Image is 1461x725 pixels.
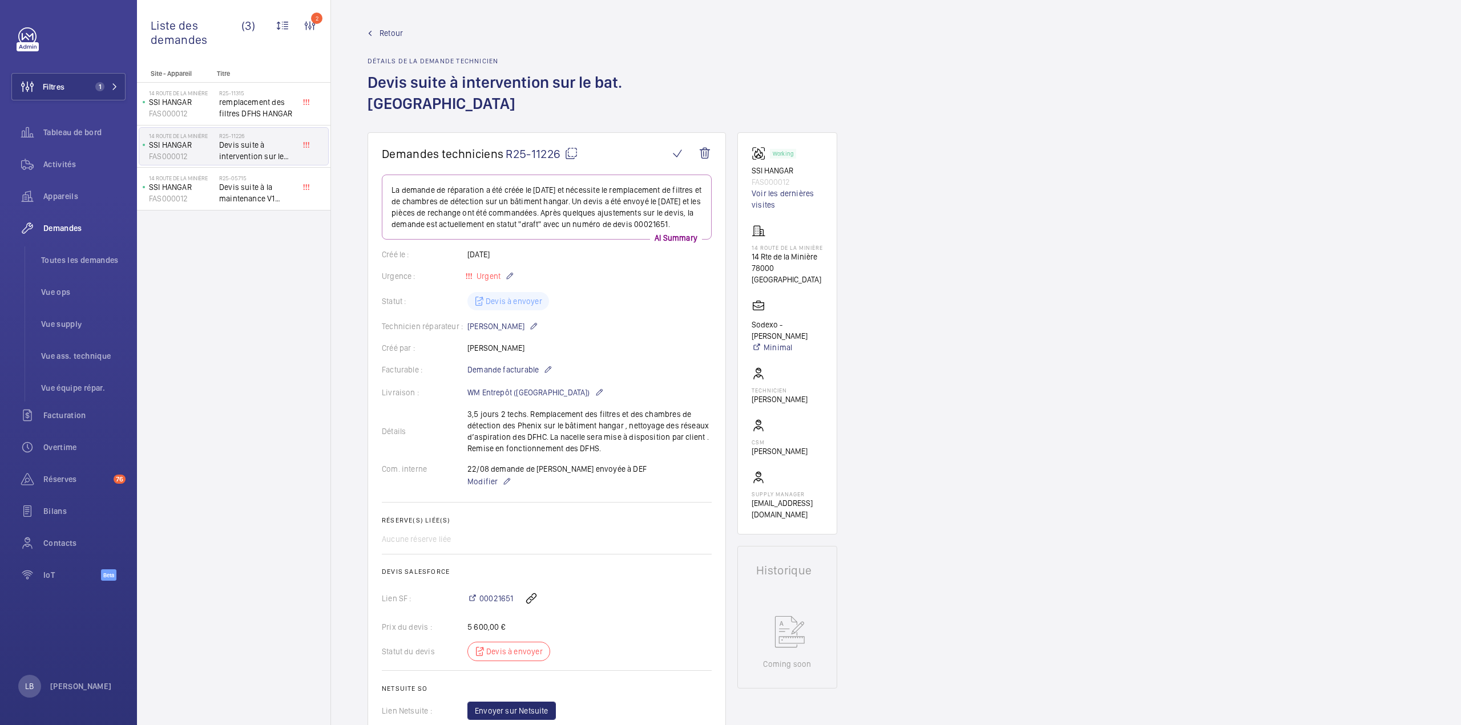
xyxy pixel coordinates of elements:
[219,96,294,119] span: remplacement des filtres DFHS HANGAR
[752,262,823,285] p: 78000 [GEOGRAPHIC_DATA]
[43,191,126,202] span: Appareils
[219,132,294,139] h2: R25-11226
[382,516,712,524] h2: Réserve(s) liée(s)
[11,73,126,100] button: Filtres1
[382,147,503,161] span: Demandes techniciens
[114,475,126,484] span: 76
[752,439,808,445] p: CSM
[219,90,294,96] h2: R25-11315
[43,537,126,549] span: Contacts
[217,70,292,78] p: Titre
[219,175,294,181] h2: R25-05715
[149,151,215,162] p: FAS000012
[149,108,215,119] p: FAS000012
[752,244,823,251] p: 14 Route de la Minière
[392,184,702,230] p: La demande de réparation a été créée le [DATE] et nécessite le remplacement de filtres et de cham...
[219,139,294,162] span: Devis suite à intervention sur le bat. [GEOGRAPHIC_DATA]
[467,593,513,604] a: 00021651
[382,568,712,576] h2: Devis Salesforce
[149,96,215,108] p: SSI HANGAR
[149,132,215,139] p: 14 Route de la Minière
[752,387,808,394] p: Technicien
[475,705,548,716] span: Envoyer sur Netsuite
[756,565,818,576] h1: Historique
[380,27,403,39] span: Retour
[467,319,538,333] p: [PERSON_NAME]
[43,81,64,92] span: Filtres
[382,685,712,692] h2: Netsuite SO
[43,442,126,453] span: Overtime
[752,497,823,520] p: [EMAIL_ADDRESS][DOMAIN_NAME]
[752,394,808,405] p: [PERSON_NAME]
[43,127,126,138] span: Tableau de bord
[752,251,823,262] p: 14 Rte de la Minière
[43,505,126,517] span: Bilans
[752,188,823,210] a: Voir les dernières visites
[151,18,241,47] span: Liste des demandes
[219,181,294,204] span: Devis suite à la maintenance V1 20025
[43,569,101,581] span: IoT
[368,57,726,65] h2: Détails de la demande technicien
[41,254,126,266] span: Toutes les demandes
[467,364,539,375] span: Demande facturable
[25,681,34,692] p: LB
[149,90,215,96] p: 14 Route de la Minière
[752,165,823,176] p: SSI HANGAR
[752,147,770,160] img: fire_alarm.svg
[149,175,215,181] p: 14 Route de la Minière
[474,272,501,281] span: Urgent
[41,350,126,362] span: Vue ass. technique
[43,473,109,485] span: Réserves
[752,342,823,353] a: Minimal
[467,386,604,399] p: WM Entrepôt ([GEOGRAPHIC_DATA])
[763,658,811,670] p: Coming soon
[479,593,513,604] span: 00021651
[101,569,116,581] span: Beta
[137,70,212,78] p: Site - Appareil
[467,476,498,487] span: Modifier
[43,410,126,421] span: Facturation
[506,147,578,161] span: R25-11226
[41,318,126,330] span: Vue supply
[41,286,126,298] span: Vue ops
[467,702,556,720] button: Envoyer sur Netsuite
[752,491,823,497] p: Supply manager
[41,382,126,394] span: Vue équipe répar.
[149,181,215,193] p: SSI HANGAR
[773,152,793,156] p: Working
[50,681,112,692] p: [PERSON_NAME]
[43,159,126,170] span: Activités
[650,232,702,244] p: AI Summary
[368,72,726,132] h1: Devis suite à intervention sur le bat. [GEOGRAPHIC_DATA]
[149,193,215,204] p: FAS000012
[752,176,823,188] p: FAS000012
[95,82,104,91] span: 1
[149,139,215,151] p: SSI HANGAR
[43,222,126,234] span: Demandes
[752,445,808,457] p: [PERSON_NAME]
[752,319,823,342] p: Sodexo - [PERSON_NAME]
